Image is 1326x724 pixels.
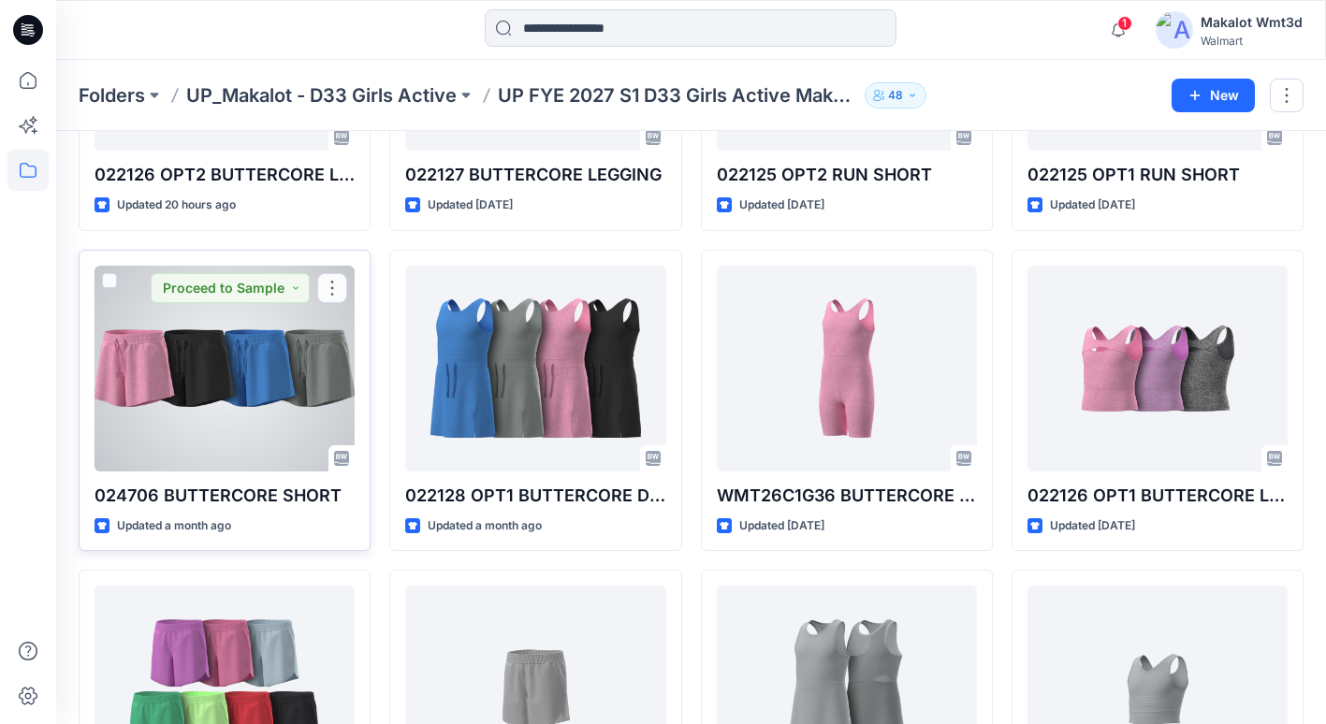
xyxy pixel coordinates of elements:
[428,516,542,536] p: Updated a month ago
[405,483,665,509] p: 022128 OPT1 BUTTERCORE DRESS
[117,195,236,215] p: Updated 20 hours ago
[1027,483,1288,509] p: 022126 OPT1 BUTTERCORE LL BRA
[79,82,145,109] a: Folders
[1027,266,1288,471] a: 022126 OPT1 BUTTERCORE LL BRA
[739,516,824,536] p: Updated [DATE]
[1201,11,1303,34] div: Makalot Wmt3d
[95,266,355,471] a: 024706 BUTTERCORE SHORT
[717,266,977,471] a: WMT26C1G36 BUTTERCORE ROMPER
[717,483,977,509] p: WMT26C1G36 BUTTERCORE ROMPER
[405,266,665,471] a: 022128 OPT1 BUTTERCORE DRESS
[428,195,513,215] p: Updated [DATE]
[498,82,857,109] p: UP FYE 2027 S1 D33 Girls Active Makalot
[1117,16,1132,31] span: 1
[1201,34,1303,48] div: Walmart
[186,82,457,109] a: UP_Makalot - D33 Girls Active
[95,483,355,509] p: 024706 BUTTERCORE SHORT
[1050,195,1135,215] p: Updated [DATE]
[117,516,231,536] p: Updated a month ago
[1156,11,1193,49] img: avatar
[1050,516,1135,536] p: Updated [DATE]
[405,162,665,188] p: 022127 BUTTERCORE LEGGING
[717,162,977,188] p: 022125 OPT2 RUN SHORT
[1172,79,1255,112] button: New
[739,195,824,215] p: Updated [DATE]
[865,82,926,109] button: 48
[888,85,903,106] p: 48
[1027,162,1288,188] p: 022125 OPT1 RUN SHORT
[95,162,355,188] p: 022126 OPT2 BUTTERCORE LL BRA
